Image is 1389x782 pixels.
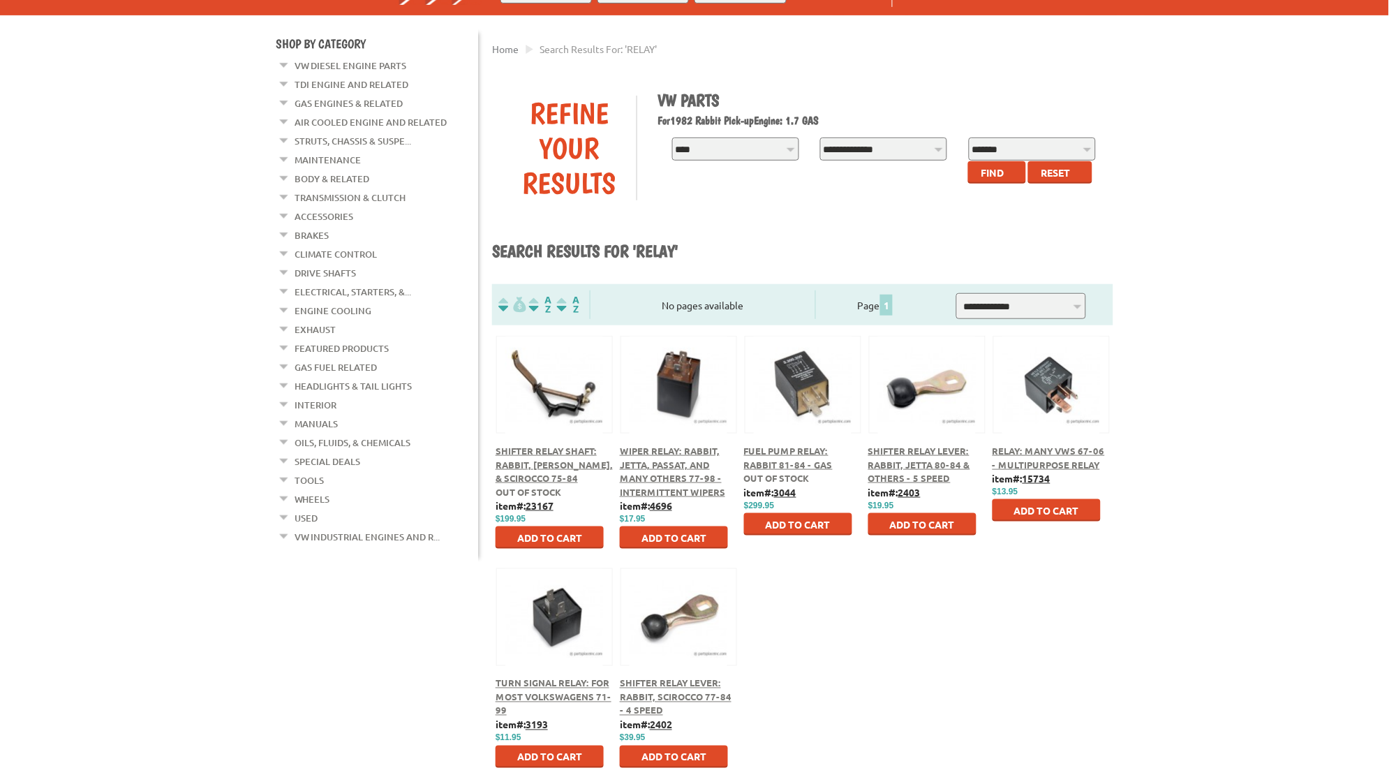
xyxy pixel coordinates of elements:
button: Add to Cart [496,746,604,768]
a: Body & Related [295,170,369,188]
u: 2403 [898,486,921,499]
h2: 1982 Rabbit Pick-up [658,114,1104,127]
a: Home [492,43,519,55]
button: Reset [1028,161,1092,184]
a: Headlights & Tail Lights [295,377,412,395]
h1: VW Parts [658,90,1104,110]
a: Accessories [295,207,353,226]
a: Oils, Fluids, & Chemicals [295,434,410,452]
a: Interior [295,396,336,414]
a: Turn Signal Relay: For Most Volkswagens 71-99 [496,677,611,716]
a: Maintenance [295,151,361,169]
button: Add to Cart [744,513,852,536]
a: Struts, Chassis & Suspe... [295,132,411,150]
a: Relay: Many VWs 67-06 - Multipurpose Relay [993,445,1105,471]
u: 2402 [650,718,672,731]
span: $199.95 [496,514,526,524]
span: Add to Cart [641,531,706,544]
a: Exhaust [295,320,336,339]
a: Wiper Relay: Rabbit, Jetta, Passat, and Many Others 77-98 - Intermittent Wipers [620,445,725,498]
b: item#: [993,472,1050,485]
a: Engine Cooling [295,302,371,320]
img: Sort by Headline [526,297,554,313]
a: Fuel Pump Relay: Rabbit 81-84 - Gas [744,445,833,471]
a: Air Cooled Engine and Related [295,113,447,131]
b: item#: [744,486,796,499]
span: Add to Cart [890,518,955,531]
span: 1 [880,295,893,316]
button: Add to Cart [496,526,604,549]
a: Gas Fuel Related [295,358,377,376]
a: Shifter Relay Lever: Rabbit, Jetta 80-84 & Others - 5 Speed [868,445,970,484]
a: Special Deals [295,452,360,471]
span: Add to Cart [1014,504,1079,517]
span: $13.95 [993,487,1018,496]
h1: Search results for 'RELAY' [492,241,1113,263]
div: Page [815,290,936,319]
a: VW Diesel Engine Parts [295,57,406,75]
a: Climate Control [295,245,377,263]
span: For [658,114,671,127]
a: Shifter Relay Shaft: Rabbit, [PERSON_NAME], & Scirocco 75-84 [496,445,613,484]
div: No pages available [590,298,815,313]
a: Shifter Relay Lever: Rabbit, Scirocco 77-84 - 4 Speed [620,677,731,716]
span: $39.95 [620,733,646,743]
span: $17.95 [620,514,646,524]
button: Add to Cart [620,526,728,549]
b: item#: [496,718,548,731]
a: Gas Engines & Related [295,94,403,112]
span: Add to Cart [766,518,831,531]
img: Sort by Sales Rank [554,297,582,313]
u: 3193 [526,718,548,731]
a: Used [295,509,318,527]
span: Add to Cart [517,531,582,544]
span: Add to Cart [517,751,582,763]
button: Add to Cart [868,513,976,536]
img: filterpricelow.svg [498,297,526,313]
h4: Shop By Category [276,36,478,51]
a: VW Industrial Engines and R... [295,528,440,546]
span: Out of stock [744,472,810,484]
span: Search results for: 'RELAY' [540,43,657,55]
a: TDI Engine and Related [295,75,408,94]
span: $11.95 [496,733,521,743]
a: Brakes [295,226,329,244]
span: Engine: 1.7 GAS [755,114,819,127]
a: Tools [295,471,324,489]
b: item#: [620,499,672,512]
a: Drive Shafts [295,264,356,282]
span: Out of stock [496,486,561,498]
span: Reset [1041,166,1071,179]
u: 15734 [1023,472,1050,485]
span: $299.95 [744,501,774,510]
a: Electrical, Starters, &... [295,283,411,301]
u: 3044 [774,486,796,499]
b: item#: [868,486,921,499]
u: 4696 [650,499,672,512]
a: Manuals [295,415,338,433]
div: Refine Your Results [503,96,637,200]
button: Add to Cart [993,499,1101,522]
span: $19.95 [868,501,894,510]
u: 23167 [526,499,554,512]
a: Wheels [295,490,329,508]
b: item#: [620,718,672,731]
span: Add to Cart [641,751,706,763]
a: Featured Products [295,339,389,357]
button: Find [968,161,1026,184]
button: Add to Cart [620,746,728,768]
b: item#: [496,499,554,512]
span: Find [981,166,1004,179]
a: Transmission & Clutch [295,189,406,207]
